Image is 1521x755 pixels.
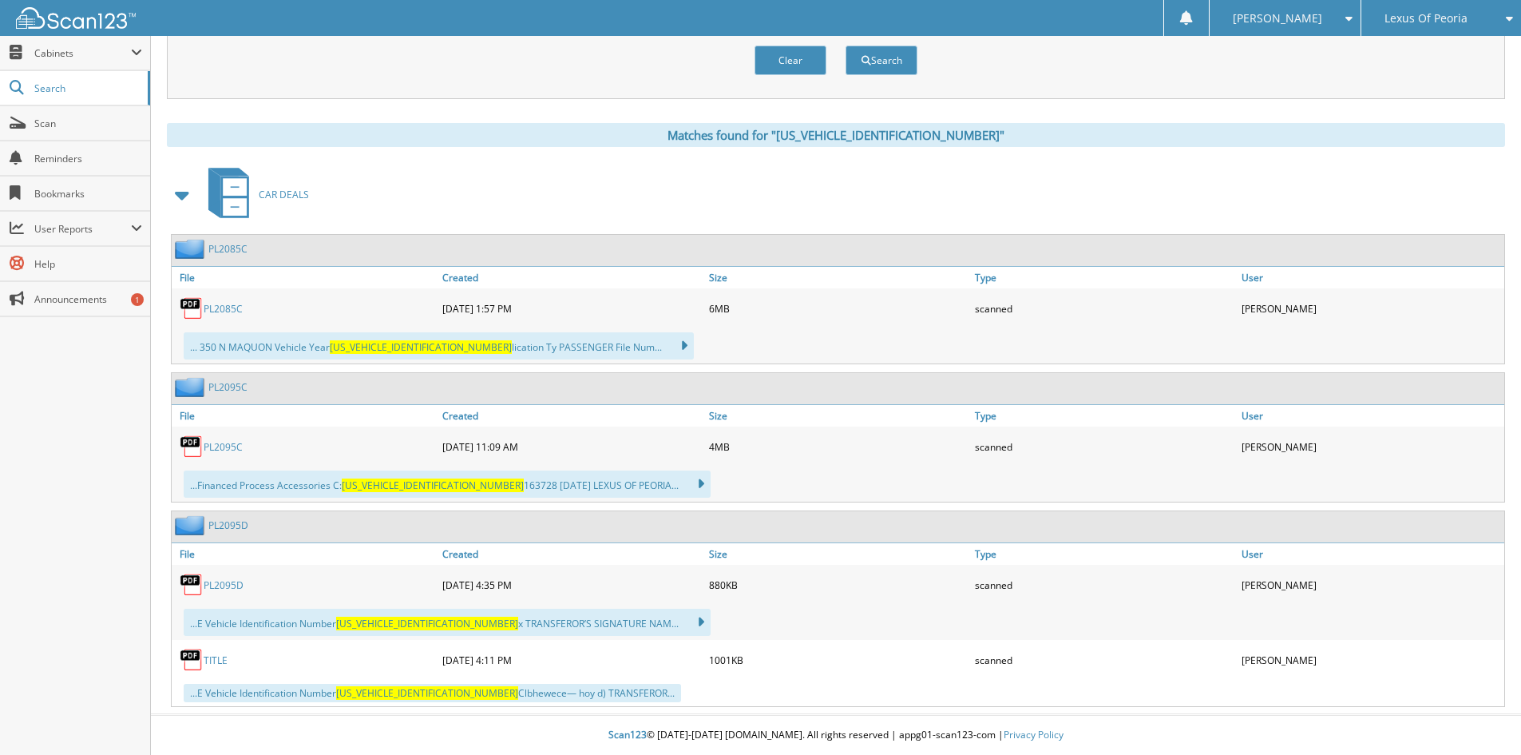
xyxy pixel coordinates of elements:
img: scan123-logo-white.svg [16,7,136,29]
div: [DATE] 4:11 PM [438,644,705,676]
div: ...E Vehicle Identification Number x TRANSFEROR’S SIGNATURE NAM... [184,609,711,636]
a: CAR DEALS [199,163,309,226]
a: PL2095D [204,578,244,592]
a: User [1238,405,1504,427]
span: Reminders [34,152,142,165]
div: ...E Vehicle Identification Number Clbhewece— hoy d) TRANSFEROR... [184,684,681,702]
img: folder2.png [175,515,208,535]
div: [PERSON_NAME] [1238,644,1504,676]
div: [DATE] 1:57 PM [438,292,705,324]
div: 1001KB [705,644,972,676]
img: folder2.png [175,239,208,259]
span: [US_VEHICLE_IDENTIFICATION_NUMBER] [336,686,518,700]
span: [US_VEHICLE_IDENTIFICATION_NUMBER] [342,479,524,492]
img: PDF.png [180,435,204,459]
a: File [172,405,438,427]
div: [DATE] 11:09 AM [438,431,705,463]
span: User Reports [34,222,131,236]
span: Lexus Of Peoria [1384,14,1468,23]
a: TITLE [204,654,228,667]
img: PDF.png [180,296,204,320]
a: Size [705,267,972,288]
a: Created [438,267,705,288]
span: Scan [34,117,142,130]
a: PL2095C [208,380,248,394]
span: Bookmarks [34,187,142,201]
button: Search [846,46,917,75]
a: PL2095D [208,519,248,532]
div: [PERSON_NAME] [1238,292,1504,324]
a: PL2095C [204,440,243,454]
div: [DATE] 4:35 PM [438,569,705,601]
span: [US_VEHICLE_IDENTIFICATION_NUMBER] [330,340,512,354]
div: scanned [971,292,1238,324]
div: 4MB [705,431,972,463]
a: Privacy Policy [1004,728,1064,741]
div: scanned [971,569,1238,601]
a: PL2085C [208,242,248,256]
div: 880KB [705,569,972,601]
div: 6MB [705,292,972,324]
a: Size [705,405,972,427]
a: Type [971,267,1238,288]
div: Matches found for "[US_VEHICLE_IDENTIFICATION_NUMBER]" [167,123,1505,147]
div: ...Financed Process Accessories C: 163728 [DATE] LEXUS OF PEORIA... [184,471,711,498]
button: Clear [755,46,826,75]
div: scanned [971,431,1238,463]
div: 1 [131,293,144,306]
a: File [172,267,438,288]
div: ... 350 N MAQUON Vehicle Year lication Ty PASSENGER File Num... [184,332,694,360]
span: Help [34,257,142,271]
img: PDF.png [180,573,204,597]
a: Size [705,543,972,565]
div: scanned [971,644,1238,676]
a: Created [438,543,705,565]
div: © [DATE]-[DATE] [DOMAIN_NAME]. All rights reserved | appg01-scan123-com | [151,716,1521,755]
span: [US_VEHICLE_IDENTIFICATION_NUMBER] [336,617,518,630]
a: File [172,543,438,565]
span: [PERSON_NAME] [1233,14,1322,23]
a: User [1238,543,1504,565]
a: PL2085C [204,302,243,316]
a: Type [971,543,1238,565]
span: Announcements [34,292,142,306]
div: [PERSON_NAME] [1238,431,1504,463]
a: Created [438,405,705,427]
div: [PERSON_NAME] [1238,569,1504,601]
img: PDF.png [180,648,204,672]
a: User [1238,267,1504,288]
a: Type [971,405,1238,427]
img: folder2.png [175,377,208,397]
span: CAR DEALS [259,188,309,201]
span: Cabinets [34,46,131,60]
span: Scan123 [608,728,647,741]
span: Search [34,81,140,95]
